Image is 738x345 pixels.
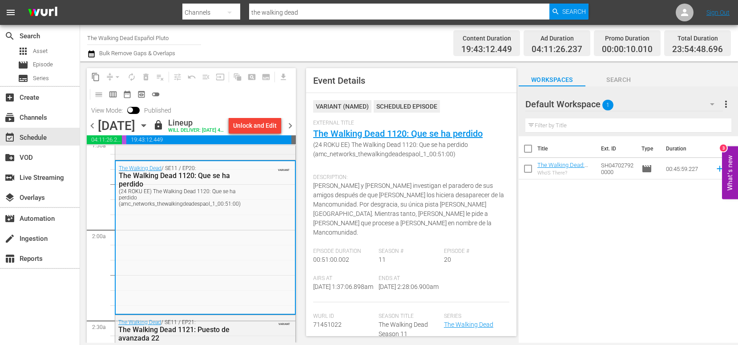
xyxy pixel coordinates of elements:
span: 00:51:00.002 [313,256,349,263]
a: The Walking Dead [444,321,493,328]
span: Create Search Block [245,70,259,84]
span: Ingestion [4,233,15,244]
div: Promo Duration [602,32,653,45]
span: Series [444,313,505,320]
a: Sign Out [706,9,730,16]
span: 19:43:12.449 [126,135,291,144]
span: 20 [444,256,451,263]
span: switch_video [4,172,15,183]
span: Schedule [4,132,15,143]
span: Select an event to delete [139,70,153,84]
span: 04:11:26.237 [532,45,582,55]
span: Episode [33,60,53,69]
span: Search [585,74,652,85]
span: content_copy [91,73,100,81]
div: Total Duration [672,32,723,45]
div: Content Duration [461,32,512,45]
span: Update Metadata from Key Asset [213,70,227,84]
button: more_vert [721,93,731,115]
span: lock [153,120,164,130]
span: [DATE] 1:37:06.898am [313,283,373,290]
div: VARIANT ( NAMED ) [313,100,371,113]
span: View Backup [134,87,149,101]
span: search [4,31,15,41]
span: [DATE] 2:28:06.900am [379,283,439,290]
span: Season # [379,248,440,255]
span: Series [18,73,28,84]
a: The Walking Dead: Dead City 102: Who's There? [537,162,589,182]
span: 00:05:11.304 [291,135,296,144]
span: Description: [313,174,505,181]
span: Workspaces [519,74,585,85]
a: The Walking Dead 1120: Que se ha perdido [313,128,483,139]
span: Search [562,4,586,20]
td: 00:45:59.227 [662,158,711,179]
span: chevron_right [285,120,296,131]
div: Default Workspace [525,92,723,117]
span: Channels [4,112,15,123]
span: menu [5,7,16,18]
th: Type [636,136,661,161]
span: Revert to Primary Episode [185,70,199,84]
div: WILL DELIVER: [DATE] 4a (local) [168,128,225,134]
span: 19:43:12.449 [461,45,512,55]
span: Published [140,107,176,114]
span: (24 ROKU EE) The Walking Dead 1120: Que se ha perdido (amc_networks_thewalkingdeadespaol_1_00:51:00) [313,140,505,159]
span: 00:00:10.010 [602,45,653,55]
span: 71451022 [313,321,342,328]
span: The Walking Dead Season 11 [379,321,428,337]
th: Title [537,136,596,161]
span: Create [4,92,15,103]
span: Episode # [444,248,505,255]
span: chevron_left [87,120,98,131]
button: Unlock and Edit [229,118,281,134]
span: Asset [18,46,28,57]
img: ans4CAIJ8jUAAAAAAAAAAAAAAAAAAAAAAAAgQb4GAAAAAAAAAAAAAAAAAAAAAAAAJMjXAAAAAAAAAAAAAAAAAAAAAAAAgAT5G... [21,2,64,23]
div: Who'S There? [537,170,594,176]
svg: Add to Schedule [715,164,725,174]
span: date_range_outlined [123,90,132,99]
div: Ad Duration [532,32,582,45]
span: Episode Duration [313,248,374,255]
div: Lineup [168,118,225,128]
span: Airs At [313,275,374,282]
span: 23:54:48.696 [672,45,723,55]
span: calendar_view_week_outlined [109,90,117,99]
span: [PERSON_NAME] y [PERSON_NAME] investigan el paradero de sus amigos después de que [PERSON_NAME] l... [313,182,504,236]
th: Ext. ID [596,136,636,161]
span: Download as CSV [273,68,290,85]
span: Fill episodes with ad slates [199,70,213,84]
span: Reports [4,253,15,264]
span: External Title [313,120,505,127]
span: Asset [33,47,48,56]
span: 04:11:26.237 [87,135,122,144]
span: Bulk Remove Gaps & Overlaps [98,50,175,57]
th: Duration [661,136,714,161]
span: Week Calendar View [106,87,120,101]
div: 3 [720,144,727,151]
div: / SE11 / EP20: [119,165,250,207]
span: VARIANT [278,318,290,325]
a: The Walking Dead [119,165,161,171]
div: The Walking Dead 1120: Que se ha perdido [119,171,250,188]
td: SH047027920000 [597,158,638,179]
span: VARIANT [278,164,290,171]
span: Clear Lineup [153,70,167,84]
span: VOD [4,152,15,163]
div: (24 ROKU EE) The Walking Dead 1120: Que se ha perdido (amc_networks_thewalkingdeadespaol_1_00:51:00) [119,188,250,207]
span: Month Calendar View [120,87,134,101]
button: Search [549,4,589,20]
span: Refresh All Search Blocks [227,68,245,85]
span: Event Details [313,75,365,86]
span: toggle_off [151,90,160,99]
span: Episode [18,60,28,70]
div: [DATE] [98,118,135,133]
span: Toggle to switch from Published to Draft view. [127,107,133,113]
span: Ends At [379,275,440,282]
span: Overlays [4,192,15,203]
span: View Mode: [87,107,127,114]
span: 00:00:10.010 [122,135,126,144]
span: Wurl Id [313,313,374,320]
div: The Walking Dead 1121: Puesto de avanzada 22 [118,325,250,342]
span: 11 [379,256,386,263]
